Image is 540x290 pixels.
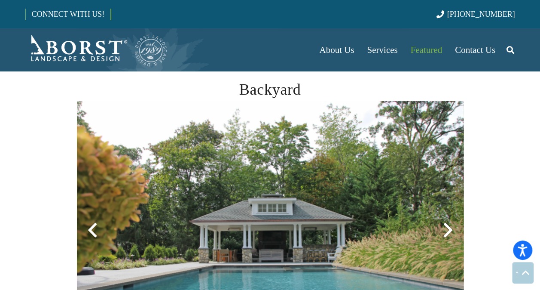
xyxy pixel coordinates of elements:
span: Services [367,45,397,55]
span: Featured [411,45,442,55]
h2: Backyard [77,78,464,101]
a: Featured [404,28,448,71]
a: Contact Us [448,28,502,71]
span: Contact Us [455,45,495,55]
a: CONNECT WITH US! [26,4,110,25]
a: Back to top [512,262,534,284]
a: Search [502,39,519,61]
a: [PHONE_NUMBER] [436,10,515,19]
a: Services [360,28,404,71]
span: [PHONE_NUMBER] [447,10,515,19]
a: Borst-Logo [25,33,168,67]
a: About Us [313,28,360,71]
span: About Us [319,45,354,55]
